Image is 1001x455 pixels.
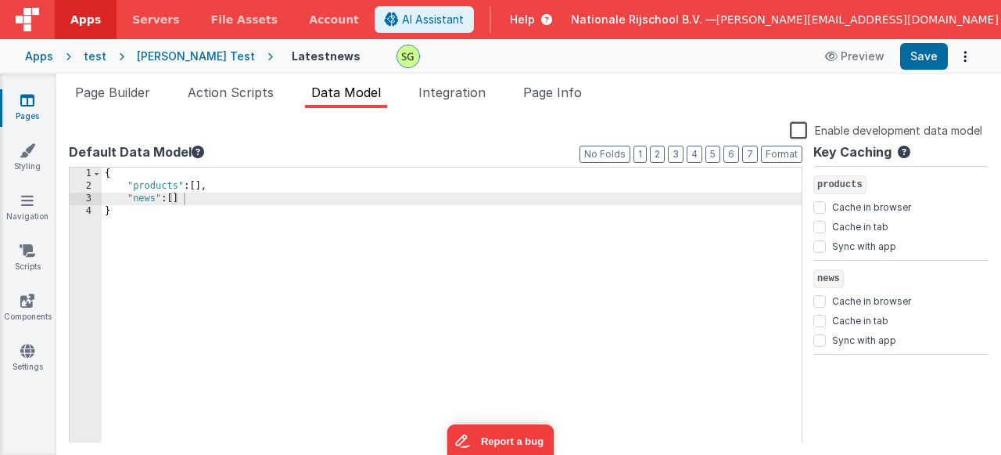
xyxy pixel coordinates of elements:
[832,218,888,233] label: Cache in tab
[813,175,866,194] span: products
[402,12,464,27] span: AI Assistant
[523,85,582,100] span: Page Info
[813,269,844,288] span: news
[668,146,683,163] button: 3
[790,121,982,139] label: Enable development data model
[705,146,720,163] button: 5
[70,168,102,180] div: 1
[75,85,150,100] span: Page Builder
[375,6,474,33] button: AI Assistant
[70,193,102,205] div: 3
[650,146,665,163] button: 2
[816,44,894,69] button: Preview
[687,146,702,163] button: 4
[25,49,53,64] div: Apps
[579,146,630,163] button: No Folds
[70,180,102,193] div: 2
[292,50,361,62] h4: Latestnews
[311,85,381,100] span: Data Model
[832,198,911,214] label: Cache in browser
[137,49,255,64] div: [PERSON_NAME] Test
[397,45,419,67] img: 497ae24fd84173162a2d7363e3b2f127
[832,237,896,253] label: Sync with app
[188,85,274,100] span: Action Scripts
[716,12,999,27] span: [PERSON_NAME][EMAIL_ADDRESS][DOMAIN_NAME]
[633,146,647,163] button: 1
[132,12,179,27] span: Servers
[813,146,892,160] h4: Key Caching
[832,292,911,308] label: Cache in browser
[211,12,278,27] span: File Assets
[70,205,102,218] div: 4
[69,143,204,161] button: Default Data Model
[418,85,486,100] span: Integration
[954,45,976,67] button: Options
[84,49,106,64] div: test
[761,146,802,163] button: Format
[571,12,716,27] span: Nationale Rijschool B.V. —
[70,12,101,27] span: Apps
[742,146,758,163] button: 7
[832,312,888,327] label: Cache in tab
[900,43,948,70] button: Save
[832,331,896,347] label: Sync with app
[723,146,739,163] button: 6
[510,12,535,27] span: Help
